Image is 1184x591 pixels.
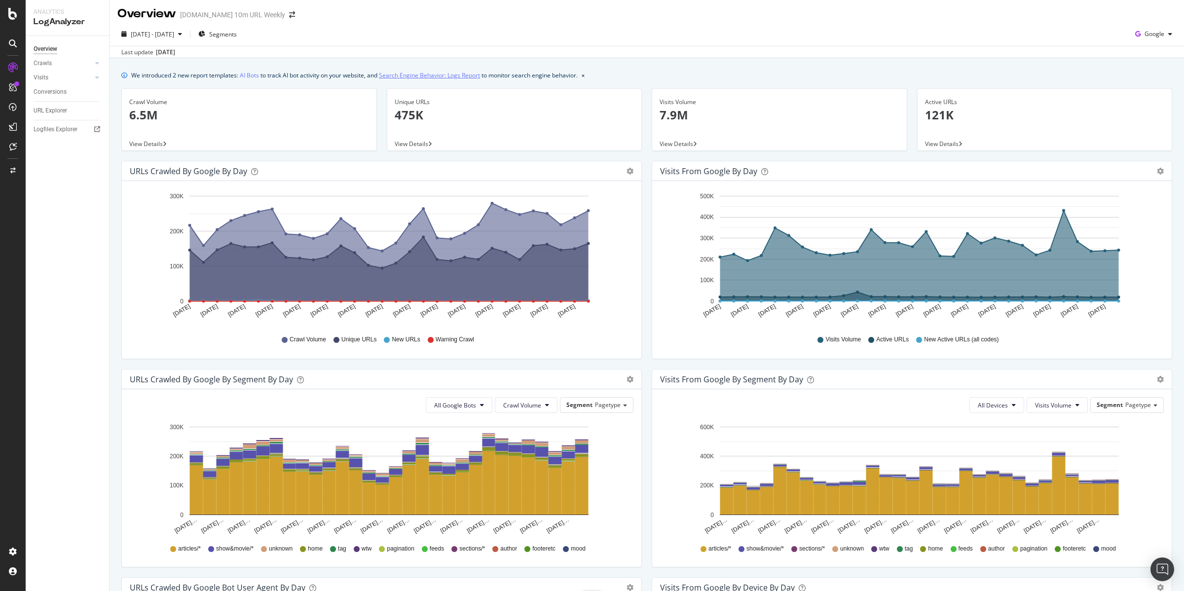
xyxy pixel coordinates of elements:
[988,545,1005,553] span: author
[474,303,494,318] text: [DATE]
[627,168,633,175] div: gear
[1032,303,1052,318] text: [DATE]
[34,124,102,135] a: Logfiles Explorer
[430,545,444,553] span: feeds
[34,16,101,28] div: LogAnalyzer
[925,98,1165,107] div: Active URLs
[34,58,52,69] div: Crawls
[379,70,480,80] a: Search Engine Behavior: Logs Report
[557,303,577,318] text: [DATE]
[502,303,521,318] text: [DATE]
[121,48,175,57] div: Last update
[170,424,184,431] text: 300K
[700,424,714,431] text: 600K
[170,482,184,489] text: 100K
[194,26,241,42] button: Segments
[879,545,889,553] span: wtw
[627,584,633,591] div: gear
[1157,584,1164,591] div: gear
[459,545,485,553] span: sections/*
[1087,303,1107,318] text: [DATE]
[1020,545,1047,553] span: pagination
[129,107,369,123] p: 6.5M
[227,303,247,318] text: [DATE]
[178,545,201,553] span: articles/*
[660,421,1159,535] svg: A chart.
[746,545,784,553] span: show&movie/*
[799,545,825,553] span: sections/*
[419,303,439,318] text: [DATE]
[34,87,102,97] a: Conversions
[34,106,67,116] div: URL Explorer
[34,124,77,135] div: Logfiles Explorer
[660,374,803,384] div: Visits from Google By Segment By Day
[700,256,714,263] text: 200K
[660,98,899,107] div: Visits Volume
[1004,303,1024,318] text: [DATE]
[392,335,420,344] span: New URLs
[925,140,959,148] span: View Details
[950,303,969,318] text: [DATE]
[959,545,973,553] span: feeds
[156,48,175,57] div: [DATE]
[130,421,629,535] div: A chart.
[969,397,1024,413] button: All Devices
[840,545,864,553] span: unknown
[925,107,1165,123] p: 121K
[426,397,492,413] button: All Google Bots
[395,98,634,107] div: Unique URLs
[660,189,1159,326] svg: A chart.
[579,68,587,82] button: close banner
[117,26,186,42] button: [DATE] - [DATE]
[129,140,163,148] span: View Details
[1035,401,1072,409] span: Visits Volume
[922,303,942,318] text: [DATE]
[170,228,184,235] text: 200K
[977,303,997,318] text: [DATE]
[785,303,805,318] text: [DATE]
[710,298,714,305] text: 0
[216,545,254,553] span: show&movie/*
[130,374,293,384] div: URLs Crawled by Google By Segment By Day
[700,453,714,460] text: 400K
[395,140,428,148] span: View Details
[905,545,913,553] span: tag
[170,453,184,460] text: 200K
[894,303,914,318] text: [DATE]
[840,303,859,318] text: [DATE]
[928,545,943,553] span: home
[700,235,714,242] text: 300K
[172,303,191,318] text: [DATE]
[1125,401,1151,409] span: Pagetype
[708,545,731,553] span: articles/*
[34,44,102,54] a: Overview
[170,263,184,270] text: 100K
[1097,401,1123,409] span: Segment
[392,303,411,318] text: [DATE]
[282,303,301,318] text: [DATE]
[730,303,749,318] text: [DATE]
[529,303,549,318] text: [DATE]
[364,303,384,318] text: [DATE]
[867,303,887,318] text: [DATE]
[702,303,722,318] text: [DATE]
[812,303,832,318] text: [DATE]
[290,335,326,344] span: Crawl Volume
[362,545,372,553] span: wtw
[757,303,777,318] text: [DATE]
[180,298,184,305] text: 0
[503,401,541,409] span: Crawl Volume
[825,335,861,344] span: Visits Volume
[34,73,48,83] div: Visits
[1145,30,1164,38] span: Google
[595,401,621,409] span: Pagetype
[700,214,714,221] text: 400K
[627,376,633,383] div: gear
[180,10,285,20] div: [DOMAIN_NAME] 10m URL Weekly
[131,30,174,38] span: [DATE] - [DATE]
[1157,168,1164,175] div: gear
[1027,397,1088,413] button: Visits Volume
[170,193,184,200] text: 300K
[34,87,67,97] div: Conversions
[566,401,592,409] span: Segment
